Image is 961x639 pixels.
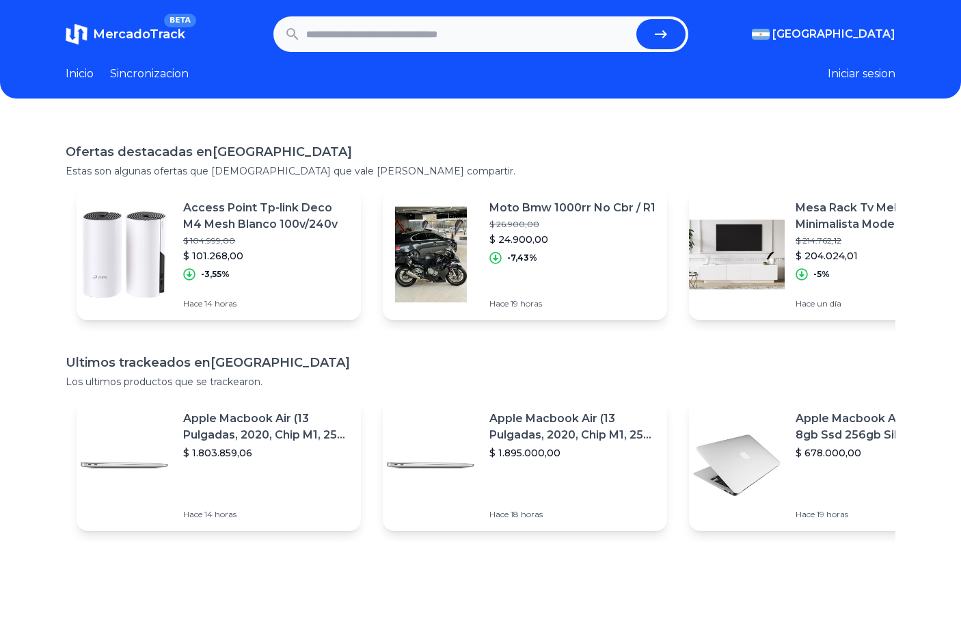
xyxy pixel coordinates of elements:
[489,298,655,309] p: Hace 19 horas
[489,233,655,246] p: $ 24.900,00
[752,29,770,40] img: Argentina
[183,509,350,520] p: Hace 14 horas
[772,26,895,42] span: [GEOGRAPHIC_DATA]
[183,235,350,246] p: $ 104.999,00
[77,207,172,302] img: Featured image
[110,66,189,82] a: Sincronizacion
[66,375,895,389] p: Los ultimos productos que se trackearon.
[383,400,667,531] a: Featured imageApple Macbook Air (13 Pulgadas, 2020, Chip M1, 256 Gb De Ssd, 8 Gb De Ram) - Plata$...
[77,417,172,513] img: Featured image
[183,446,350,460] p: $ 1.803.859,06
[689,417,785,513] img: Featured image
[752,26,895,42] button: [GEOGRAPHIC_DATA]
[66,66,94,82] a: Inicio
[828,66,895,82] button: Iniciar sesion
[77,189,361,320] a: Featured imageAccess Point Tp-link Deco M4 Mesh Blanco 100v/240v$ 104.999,00$ 101.268,00-3,55%Hac...
[489,509,656,520] p: Hace 18 horas
[66,164,895,178] p: Estas son algunas ofertas que [DEMOGRAPHIC_DATA] que vale [PERSON_NAME] compartir.
[383,189,667,320] a: Featured imageMoto Bmw 1000rr No Cbr / R1$ 26.900,00$ 24.900,00-7,43%Hace 19 horas
[183,298,350,309] p: Hace 14 horas
[489,410,656,443] p: Apple Macbook Air (13 Pulgadas, 2020, Chip M1, 256 Gb De Ssd, 8 Gb De Ram) - Plata
[93,27,185,42] span: MercadoTrack
[66,23,87,45] img: MercadoTrack
[201,269,230,280] p: -3,55%
[66,353,895,372] h1: Ultimos trackeados en [GEOGRAPHIC_DATA]
[164,14,196,27] span: BETA
[507,252,537,263] p: -7,43%
[183,410,350,443] p: Apple Macbook Air (13 Pulgadas, 2020, Chip M1, 256 Gb De Ssd, 8 Gb De Ram) - Plata
[66,142,895,161] h1: Ofertas destacadas en [GEOGRAPHIC_DATA]
[689,207,785,302] img: Featured image
[489,219,655,230] p: $ 26.900,00
[489,200,655,216] p: Moto Bmw 1000rr No Cbr / R1
[183,249,350,263] p: $ 101.268,00
[813,269,830,280] p: -5%
[489,446,656,460] p: $ 1.895.000,00
[183,200,350,233] p: Access Point Tp-link Deco M4 Mesh Blanco 100v/240v
[66,23,185,45] a: MercadoTrackBETA
[383,417,478,513] img: Featured image
[383,207,478,302] img: Featured image
[77,400,361,531] a: Featured imageApple Macbook Air (13 Pulgadas, 2020, Chip M1, 256 Gb De Ssd, 8 Gb De Ram) - Plata$...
